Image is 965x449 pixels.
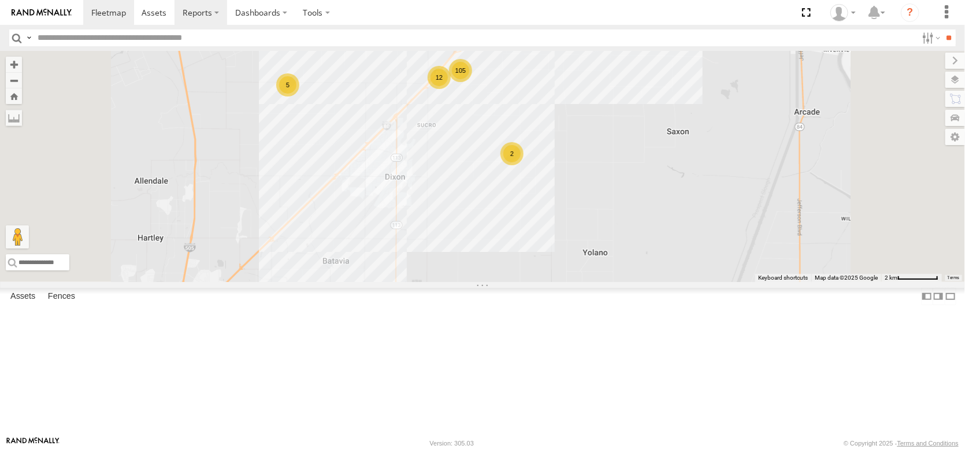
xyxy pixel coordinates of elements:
label: Map Settings [945,129,965,145]
label: Assets [5,288,41,305]
label: Dock Summary Table to the Right [933,288,944,305]
div: Dennis Braga [826,4,860,21]
button: Keyboard shortcuts [758,274,808,282]
label: Hide Summary Table [945,288,956,305]
button: Zoom in [6,57,22,72]
a: Visit our Website [6,437,60,449]
div: 2 [500,142,524,165]
i: ? [901,3,919,22]
img: rand-logo.svg [12,9,72,17]
div: © Copyright 2025 - [844,440,959,447]
div: Version: 305.03 [430,440,474,447]
label: Fences [42,288,81,305]
button: Zoom out [6,72,22,88]
a: Terms [948,276,960,280]
label: Search Query [24,29,34,46]
div: 105 [449,59,472,82]
button: Zoom Home [6,88,22,104]
div: 12 [428,66,451,89]
span: 2 km [885,274,897,281]
button: Drag Pegman onto the map to open Street View [6,225,29,248]
a: Terms and Conditions [897,440,959,447]
button: Map Scale: 2 km per 67 pixels [881,274,942,282]
span: Map data ©2025 Google [815,274,878,281]
label: Measure [6,110,22,126]
div: 5 [276,73,299,97]
label: Search Filter Options [918,29,942,46]
label: Dock Summary Table to the Left [921,288,933,305]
